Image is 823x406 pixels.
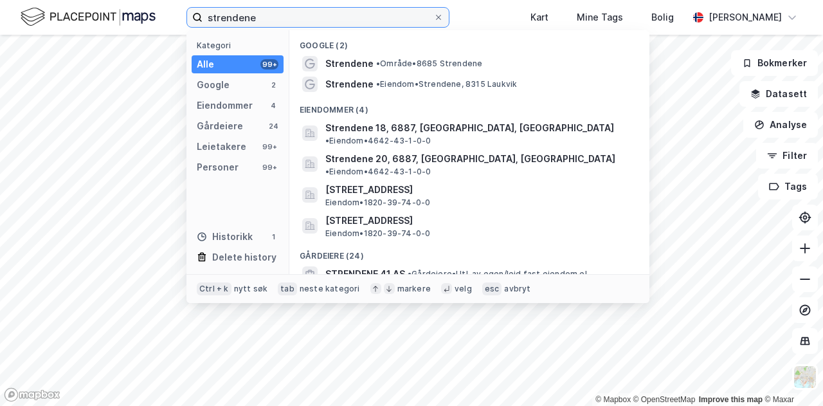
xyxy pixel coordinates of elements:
button: Datasett [739,81,818,107]
button: Bokmerker [731,50,818,76]
div: velg [455,284,472,294]
span: • [325,167,329,176]
span: Eiendom • 4642-43-1-0-0 [325,136,431,146]
span: • [408,269,411,279]
div: 99+ [260,142,278,152]
span: Strendene [325,56,374,71]
div: esc [482,282,502,295]
div: Mine Tags [577,10,623,25]
span: Eiendom • Strendene, 8315 Laukvik [376,79,517,89]
button: Filter [756,143,818,169]
div: 1 [268,232,278,242]
span: Eiendom • 1820-39-74-0-0 [325,198,430,208]
div: neste kategori [300,284,360,294]
div: Alle [197,57,214,72]
button: Tags [758,174,818,199]
div: Eiendommer [197,98,253,113]
a: Mapbox [595,395,631,404]
div: Ctrl + k [197,282,231,295]
div: Eiendommer (4) [289,95,649,118]
div: Leietakere [197,139,246,154]
a: Improve this map [699,395,763,404]
div: markere [397,284,431,294]
span: • [376,79,380,89]
a: Mapbox homepage [4,387,60,402]
img: logo.f888ab2527a4732fd821a326f86c7f29.svg [21,6,156,28]
div: nytt søk [234,284,268,294]
div: Delete history [212,250,276,265]
iframe: Chat Widget [759,344,823,406]
div: Kontrollprogram for chat [759,344,823,406]
button: Analyse [743,112,818,138]
div: 4 [268,100,278,111]
div: Google [197,77,230,93]
div: Kategori [197,41,284,50]
div: Gårdeiere (24) [289,241,649,264]
span: • [325,136,329,145]
a: OpenStreetMap [633,395,696,404]
div: Bolig [651,10,674,25]
span: [STREET_ADDRESS] [325,182,634,198]
span: Eiendom • 4642-43-1-0-0 [325,167,431,177]
div: avbryt [504,284,530,294]
div: Historikk [197,229,253,245]
span: Strendene [325,77,374,92]
div: 24 [268,121,278,131]
span: Gårdeiere • Utl. av egen/leid fast eiendom el. [408,269,589,279]
span: [STREET_ADDRESS] [325,213,634,228]
div: tab [278,282,297,295]
span: STRENDENE 41 AS [325,266,405,282]
div: Google (2) [289,30,649,53]
span: Strendene 20, 6887, [GEOGRAPHIC_DATA], [GEOGRAPHIC_DATA] [325,151,615,167]
input: Søk på adresse, matrikkel, gårdeiere, leietakere eller personer [203,8,433,27]
span: • [376,59,380,68]
span: Eiendom • 1820-39-74-0-0 [325,228,430,239]
div: 2 [268,80,278,90]
div: Gårdeiere [197,118,243,134]
div: [PERSON_NAME] [709,10,782,25]
span: Strendene 18, 6887, [GEOGRAPHIC_DATA], [GEOGRAPHIC_DATA] [325,120,614,136]
div: 99+ [260,162,278,172]
div: 99+ [260,59,278,69]
div: Kart [530,10,548,25]
div: Personer [197,160,239,175]
span: Område • 8685 Strendene [376,59,482,69]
